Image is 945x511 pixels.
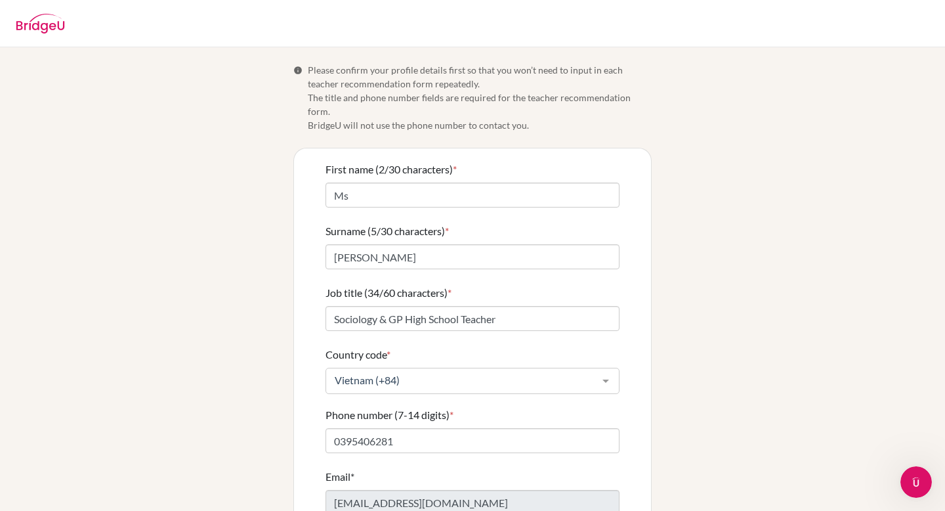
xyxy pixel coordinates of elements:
iframe: Intercom live chat [900,466,932,498]
input: Enter your first name [325,183,619,208]
input: Enter your job title [325,306,619,331]
label: Job title (34/60 characters) [325,285,451,301]
label: Phone number (7-14 digits) [325,407,453,423]
img: BridgeU logo [16,14,65,33]
label: Email* [325,469,354,485]
label: First name (2/30 characters) [325,162,457,177]
input: Enter your number [325,428,619,453]
span: Info [293,66,303,75]
label: Country code [325,347,390,363]
span: Please confirm your profile details first so that you won’t need to input in each teacher recomme... [308,63,652,132]
label: Surname (5/30 characters) [325,223,449,239]
input: Enter your surname [325,244,619,269]
span: Vietnam (+84) [331,374,593,387]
